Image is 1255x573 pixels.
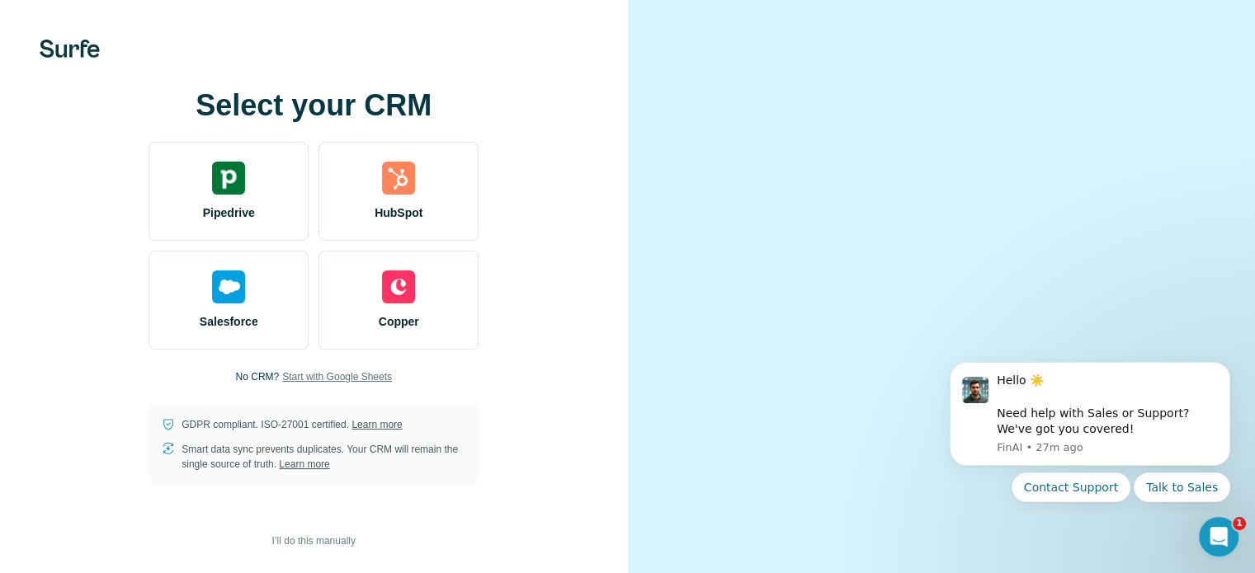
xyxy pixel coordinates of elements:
[382,162,415,195] img: hubspot's logo
[212,162,245,195] img: pipedrive's logo
[182,417,402,432] p: GDPR compliant. ISO-27001 certified.
[236,369,280,384] p: No CRM?
[200,313,258,330] span: Salesforce
[279,458,329,470] a: Learn more
[212,270,245,303] img: salesforce's logo
[40,40,100,58] img: Surfe's logo
[261,528,367,553] button: I’ll do this manually
[282,369,392,384] button: Start with Google Sheets
[925,348,1255,512] iframe: Intercom notifications message
[375,204,422,221] span: HubSpot
[203,204,255,221] span: Pipedrive
[1199,517,1238,557] iframe: Intercom live chat
[182,442,465,472] p: Smart data sync prevents duplicates. Your CRM will remain the single source of truth.
[351,419,402,430] a: Learn more
[379,313,419,330] span: Copper
[1233,517,1246,530] span: 1
[149,89,479,122] h1: Select your CRM
[382,270,415,303] img: copper's logo
[272,533,356,548] span: I’ll do this manually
